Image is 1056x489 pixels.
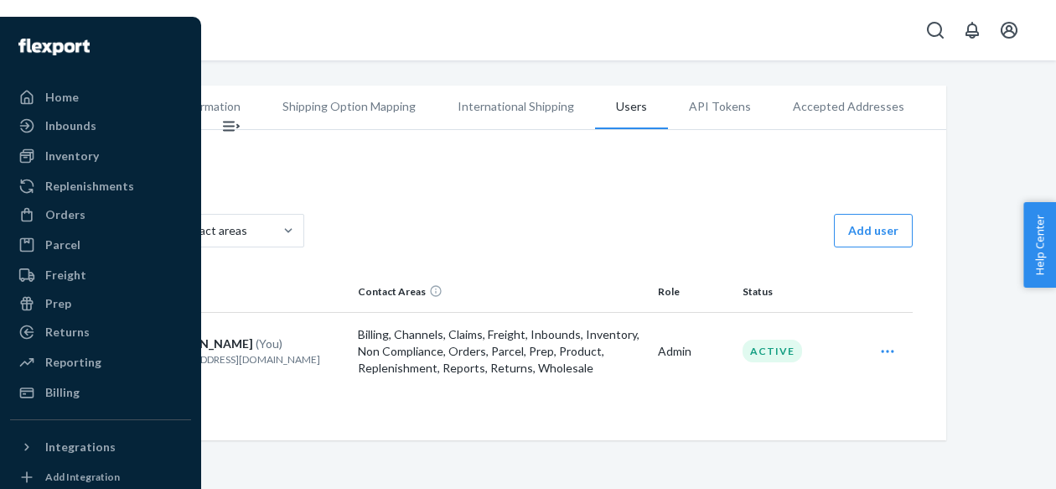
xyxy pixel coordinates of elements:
[10,201,191,228] a: Orders
[10,379,191,406] a: Billing
[45,178,134,195] div: Replenishments
[10,262,191,289] a: Freight
[45,384,80,401] div: Billing
[992,13,1026,47] button: Open account menu
[143,172,913,194] h4: Users
[358,326,644,377] p: Billing, Channels, Claims, Freight, Inbounds, Inventory, Non Compliance, Orders, Parcel, Prep, Pr...
[10,143,191,169] a: Inventory
[45,89,79,106] div: Home
[261,86,437,127] li: Shipping Option Mapping
[215,109,248,143] button: Open Navigation
[743,340,802,362] div: Active
[45,267,86,284] div: Freight
[437,86,595,127] li: International Shipping
[10,467,191,487] a: Add Integration
[143,272,351,312] th: Name
[10,84,191,111] a: Home
[157,352,344,367] p: [EMAIL_ADDRESS][DOMAIN_NAME]
[10,319,191,346] a: Returns
[10,173,191,200] a: Replenishments
[919,13,952,47] button: Open Search Box
[157,336,253,351] span: [PERSON_NAME]
[45,439,116,455] div: Integrations
[45,237,80,253] div: Parcel
[45,148,99,164] div: Inventory
[10,434,191,460] button: Integrations
[45,295,71,312] div: Prep
[668,86,772,127] li: API Tokens
[651,272,736,312] th: Role
[955,13,989,47] button: Open notifications
[351,272,651,312] th: Contact Areas
[736,272,859,312] th: Status
[159,222,247,239] div: All contact areas
[10,112,191,139] a: Inbounds
[45,354,101,371] div: Reporting
[18,39,90,55] img: Flexport logo
[866,335,909,368] div: Open user actions
[1023,202,1056,288] button: Help Center
[45,470,120,484] div: Add Integration
[10,349,191,376] a: Reporting
[834,214,913,247] button: Add user
[45,117,96,134] div: Inbounds
[45,324,90,341] div: Returns
[45,206,85,223] div: Orders
[10,290,191,317] a: Prep
[10,231,191,258] a: Parcel
[256,336,282,351] span: (You)
[595,86,668,129] li: Users
[651,312,736,390] td: Admin
[772,86,925,127] li: Accepted Addresses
